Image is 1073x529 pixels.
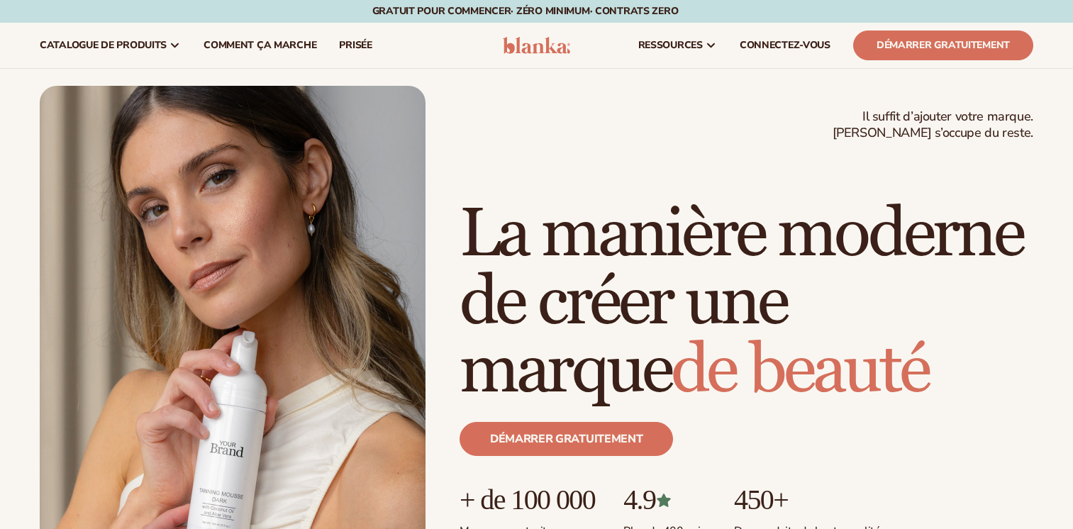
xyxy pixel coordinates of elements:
[460,422,673,456] a: Démarrer gratuitement
[638,40,703,51] span: ressources
[460,484,595,516] p: + de 100 000
[740,40,830,51] span: CONNECTEZ-VOUS
[833,108,1033,142] span: Il suffit d’ajouter votre marque. [PERSON_NAME] s’occupe du reste.
[460,201,1033,405] h1: La manière moderne de créer une marque
[28,23,192,68] a: Catalogue de produits
[204,40,316,51] span: Comment ça marche
[339,40,372,51] span: prisée
[328,23,383,68] a: prisée
[372,4,679,18] font: Gratuit pour commencer· ZÉRO minimum· Contrats ZERO
[192,23,328,68] a: Comment ça marche
[671,329,928,412] span: de beauté
[734,484,881,516] p: 450+
[853,30,1033,60] a: Démarrer gratuitement
[627,23,728,68] a: ressources
[503,37,570,54] img: logo
[623,484,655,516] font: 4.9
[40,40,167,51] span: Catalogue de produits
[728,23,842,68] a: CONNECTEZ-VOUS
